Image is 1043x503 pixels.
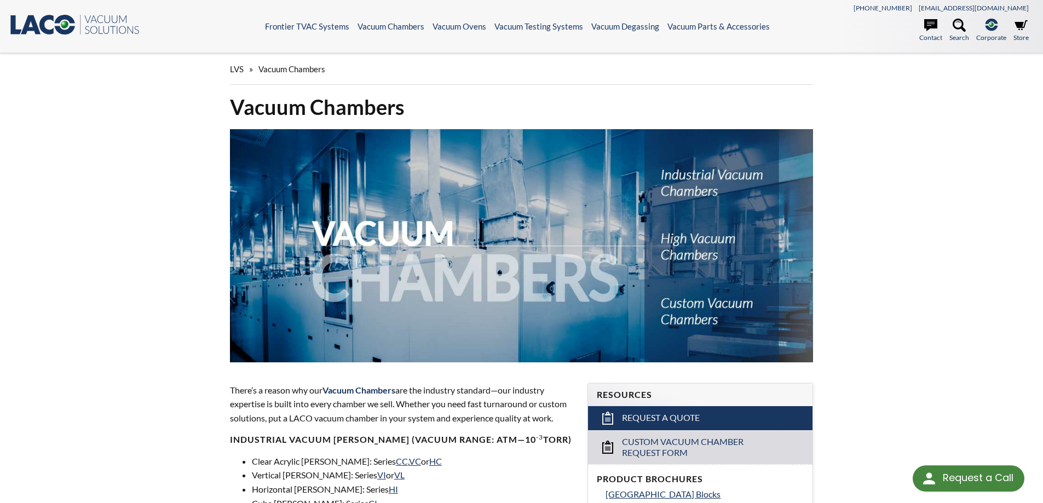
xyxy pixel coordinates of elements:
[494,21,583,31] a: Vacuum Testing Systems
[358,21,424,31] a: Vacuum Chambers
[433,21,486,31] a: Vacuum Ovens
[920,470,938,487] img: round button
[1013,19,1029,43] a: Store
[258,64,325,74] span: Vacuum Chambers
[394,470,405,480] a: VL
[919,4,1029,12] a: [EMAIL_ADDRESS][DOMAIN_NAME]
[230,129,814,362] img: Vacuum Chambers
[252,482,575,496] li: Horizontal [PERSON_NAME]: Series
[622,436,780,459] span: Custom Vacuum Chamber Request Form
[919,19,942,43] a: Contact
[396,456,408,466] a: CC
[588,430,812,465] a: Custom Vacuum Chamber Request Form
[230,54,814,85] div: »
[976,32,1006,43] span: Corporate
[252,468,575,482] li: Vertical [PERSON_NAME]: Series or
[377,470,386,480] a: VI
[913,465,1024,492] div: Request a Call
[230,434,575,446] h4: Industrial Vacuum [PERSON_NAME] (vacuum range: atm—10 Torr)
[591,21,659,31] a: Vacuum Degassing
[429,456,442,466] a: HC
[265,21,349,31] a: Frontier TVAC Systems
[597,389,804,401] h4: Resources
[230,94,814,120] h1: Vacuum Chambers
[230,64,244,74] span: LVS
[588,406,812,430] a: Request a Quote
[230,383,575,425] p: There’s a reason why our are the industry standard—our industry expertise is built into every cha...
[389,484,398,494] a: HI
[943,465,1013,490] div: Request a Call
[667,21,770,31] a: Vacuum Parts & Accessories
[597,473,804,485] h4: Product Brochures
[606,489,721,499] span: [GEOGRAPHIC_DATA] Blocks
[536,433,543,441] sup: -3
[322,385,395,395] span: Vacuum Chambers
[949,19,969,43] a: Search
[622,412,700,424] span: Request a Quote
[606,487,804,501] a: [GEOGRAPHIC_DATA] Blocks
[252,454,575,469] li: Clear Acrylic [PERSON_NAME]: Series , or
[409,456,421,466] a: VC
[854,4,912,12] a: [PHONE_NUMBER]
